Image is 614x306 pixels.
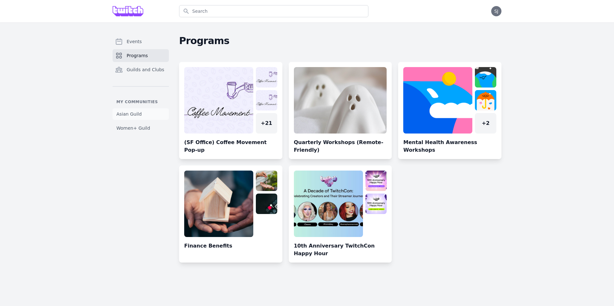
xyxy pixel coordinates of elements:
[127,52,148,59] span: Programs
[113,99,169,104] p: My communities
[113,49,169,62] a: Programs
[113,6,143,16] img: Grove
[179,5,368,17] input: Search
[127,38,142,45] span: Events
[113,63,169,76] a: Guilds and Clubs
[179,35,501,47] h2: Programs
[113,35,169,48] a: Events
[113,108,169,120] a: Asian Guild
[491,6,501,16] button: SJ
[113,35,169,134] nav: Sidebar
[116,111,142,117] span: Asian Guild
[494,9,498,13] span: SJ
[113,122,169,134] a: Women+ Guild
[116,125,150,131] span: Women+ Guild
[127,66,164,73] span: Guilds and Clubs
